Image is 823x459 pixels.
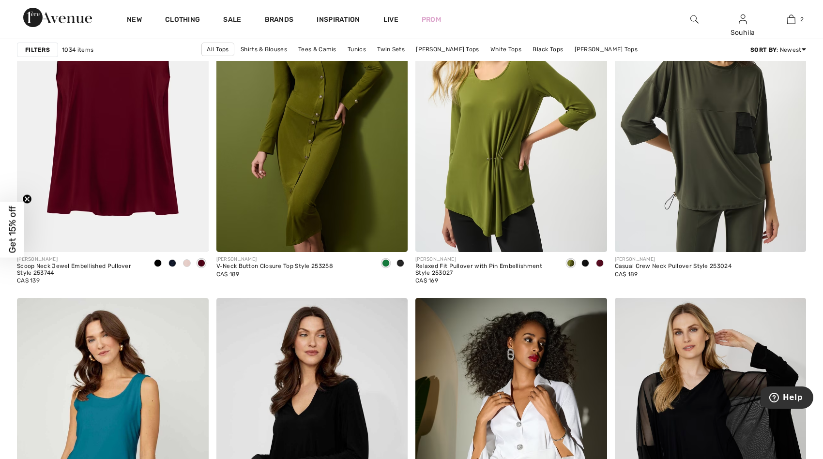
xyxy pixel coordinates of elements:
[236,43,292,56] a: Shirts & Blouses
[578,256,593,272] div: Black
[615,256,732,263] div: [PERSON_NAME]
[317,15,360,26] span: Inspiration
[180,256,194,272] div: Sand
[690,14,699,25] img: search the website
[615,263,732,270] div: Casual Crew Neck Pullover Style 253024
[265,15,294,26] a: Brands
[415,256,556,263] div: [PERSON_NAME]
[761,386,813,411] iframe: Opens a widget where you can find more information
[393,256,408,272] div: Black
[411,43,484,56] a: [PERSON_NAME] Tops
[165,15,200,26] a: Clothing
[570,43,642,56] a: [PERSON_NAME] Tops
[194,256,209,272] div: Merlot
[293,43,341,56] a: Tees & Camis
[17,277,40,284] span: CA$ 139
[750,46,777,53] strong: Sort By
[719,28,766,38] div: Souhila
[216,263,333,270] div: V-Neck Button Closure Top Style 253258
[739,15,747,24] a: Sign In
[17,263,143,277] div: Scoop Neck Jewel Embellished Pullover Style 253744
[216,271,240,278] span: CA$ 189
[486,43,526,56] a: White Tops
[415,277,438,284] span: CA$ 169
[151,256,165,272] div: Black
[593,256,607,272] div: Merlot
[165,256,180,272] div: Midnight Blue
[739,14,747,25] img: My Info
[379,256,393,272] div: Artichoke
[22,194,32,204] button: Close teaser
[23,8,92,27] img: 1ère Avenue
[343,43,371,56] a: Tunics
[7,206,18,253] span: Get 15% off
[201,43,234,56] a: All Tops
[223,15,241,26] a: Sale
[415,263,556,277] div: Relaxed Fit Pullover with Pin Embellishment Style 253027
[216,256,333,263] div: [PERSON_NAME]
[127,15,142,26] a: New
[750,45,806,54] div: : Newest
[615,271,638,278] span: CA$ 189
[17,256,143,263] div: [PERSON_NAME]
[767,14,815,25] a: 2
[383,15,398,25] a: Live
[800,15,804,24] span: 2
[62,45,93,54] span: 1034 items
[564,256,578,272] div: Artichoke
[787,14,795,25] img: My Bag
[372,43,410,56] a: Twin Sets
[422,15,441,25] a: Prom
[528,43,568,56] a: Black Tops
[25,45,50,54] strong: Filters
